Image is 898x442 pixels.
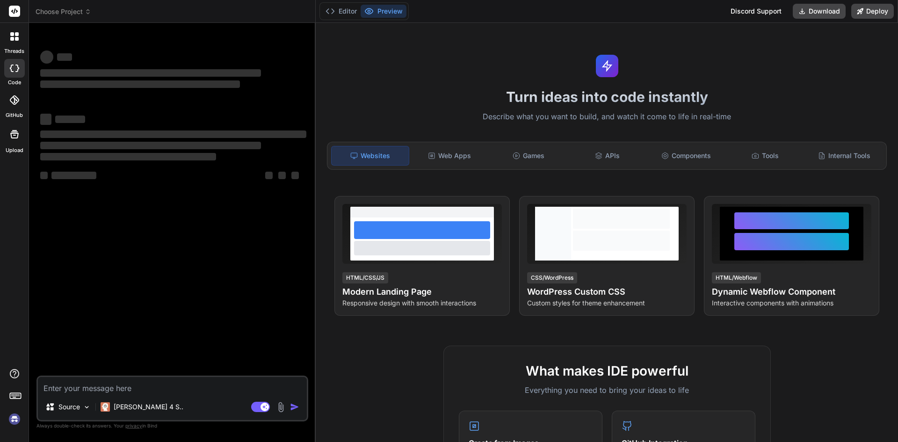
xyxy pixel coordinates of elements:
[40,114,51,125] span: ‌
[712,272,761,283] div: HTML/Webflow
[527,298,687,308] p: Custom styles for theme enhancement
[40,153,216,160] span: ‌
[6,146,23,154] label: Upload
[342,272,388,283] div: HTML/CSS/JS
[727,146,804,166] div: Tools
[805,146,883,166] div: Internal Tools
[40,172,48,179] span: ‌
[331,146,409,166] div: Websites
[36,7,91,16] span: Choose Project
[58,402,80,412] p: Source
[4,47,24,55] label: threads
[322,5,361,18] button: Editor
[7,411,22,427] img: signin
[265,172,273,179] span: ‌
[290,402,299,412] img: icon
[527,272,577,283] div: CSS/WordPress
[342,298,502,308] p: Responsive design with smooth interactions
[361,5,406,18] button: Preview
[342,285,502,298] h4: Modern Landing Page
[793,4,846,19] button: Download
[321,88,892,105] h1: Turn ideas into code instantly
[527,285,687,298] h4: WordPress Custom CSS
[83,403,91,411] img: Pick Models
[40,130,306,138] span: ‌
[40,80,240,88] span: ‌
[459,361,755,381] h2: What makes IDE powerful
[291,172,299,179] span: ‌
[321,111,892,123] p: Describe what you want to build, and watch it come to life in real-time
[411,146,488,166] div: Web Apps
[569,146,646,166] div: APIs
[459,384,755,396] p: Everything you need to bring your ideas to life
[275,402,286,413] img: attachment
[490,146,567,166] div: Games
[6,111,23,119] label: GitHub
[40,51,53,64] span: ‌
[712,298,871,308] p: Interactive components with animations
[36,421,308,430] p: Always double-check its answers. Your in Bind
[51,172,96,179] span: ‌
[648,146,725,166] div: Components
[55,116,85,123] span: ‌
[40,142,261,149] span: ‌
[8,79,21,87] label: code
[278,172,286,179] span: ‌
[114,402,183,412] p: [PERSON_NAME] 4 S..
[101,402,110,412] img: Claude 4 Sonnet
[851,4,894,19] button: Deploy
[125,423,142,428] span: privacy
[712,285,871,298] h4: Dynamic Webflow Component
[725,4,787,19] div: Discord Support
[57,53,72,61] span: ‌
[40,69,261,77] span: ‌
